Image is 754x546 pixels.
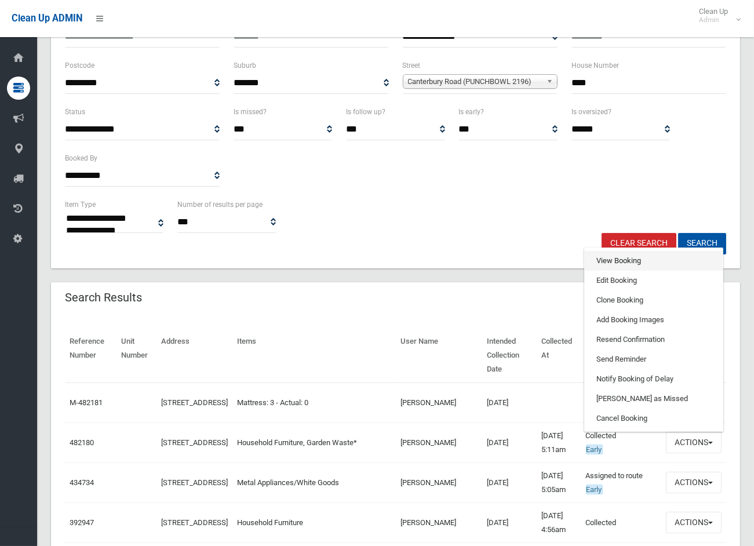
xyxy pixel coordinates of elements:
label: Postcode [65,59,94,72]
span: Canterbury Road (PUNCHBOWL 2196) [408,75,542,89]
a: View Booking [585,251,723,271]
th: Intended Collection Date [482,329,537,383]
small: Admin [699,16,728,24]
a: Edit Booking [585,271,723,290]
th: Collected At [537,329,581,383]
th: Status [581,329,661,383]
td: [PERSON_NAME] [396,423,482,463]
a: Cancel Booking [585,409,723,428]
td: [DATE] 5:05am [537,463,581,503]
a: M-482181 [70,398,103,407]
button: Actions [666,432,722,453]
a: [PERSON_NAME] as Missed [585,389,723,409]
label: Suburb [234,59,256,72]
td: Household Furniture [232,503,396,543]
td: [DATE] [482,503,537,543]
a: Send Reminder [585,350,723,369]
a: Clone Booking [585,290,723,310]
button: Actions [666,472,722,493]
td: [DATE] 4:56am [537,503,581,543]
a: Clear Search [602,233,676,254]
a: 392947 [70,518,94,527]
td: [DATE] [482,463,537,503]
span: Early [586,445,603,454]
th: Reference Number [65,329,116,383]
th: Unit Number [116,329,156,383]
th: User Name [396,329,482,383]
td: Metal Appliances/White Goods [232,463,396,503]
a: Resend Confirmation [585,330,723,350]
header: Search Results [51,286,156,309]
label: Booked By [65,152,97,165]
td: Collected [581,423,661,463]
td: [DATE] 5:11am [537,423,581,463]
td: Household Furniture, Garden Waste* [232,423,396,463]
a: 482180 [70,438,94,447]
a: 434734 [70,478,94,487]
span: Clean Up [693,7,740,24]
button: Actions [666,512,722,533]
button: Search [678,233,726,254]
td: Mattress: 3 - Actual: 0 [232,383,396,423]
a: [STREET_ADDRESS] [161,398,228,407]
a: [STREET_ADDRESS] [161,478,228,487]
label: Is early? [459,105,485,118]
label: Status [65,105,85,118]
label: Street [403,59,421,72]
th: Address [156,329,232,383]
a: Add Booking Images [585,310,723,330]
label: Number of results per page [177,198,263,211]
span: Early [586,485,603,494]
a: [STREET_ADDRESS] [161,518,228,527]
td: [DATE] [482,383,537,423]
td: [PERSON_NAME] [396,503,482,543]
a: Notify Booking of Delay [585,369,723,389]
td: Assigned to route [581,463,661,503]
label: Item Type [65,198,96,211]
label: House Number [571,59,619,72]
td: Collected [581,503,661,543]
label: Is oversized? [571,105,611,118]
td: Assigned to route [581,383,661,423]
span: Clean Up ADMIN [12,13,82,24]
td: [PERSON_NAME] [396,383,482,423]
label: Is follow up? [346,105,385,118]
th: Items [232,329,396,383]
label: Is missed? [234,105,267,118]
td: [DATE] [482,423,537,463]
a: [STREET_ADDRESS] [161,438,228,447]
td: [PERSON_NAME] [396,463,482,503]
